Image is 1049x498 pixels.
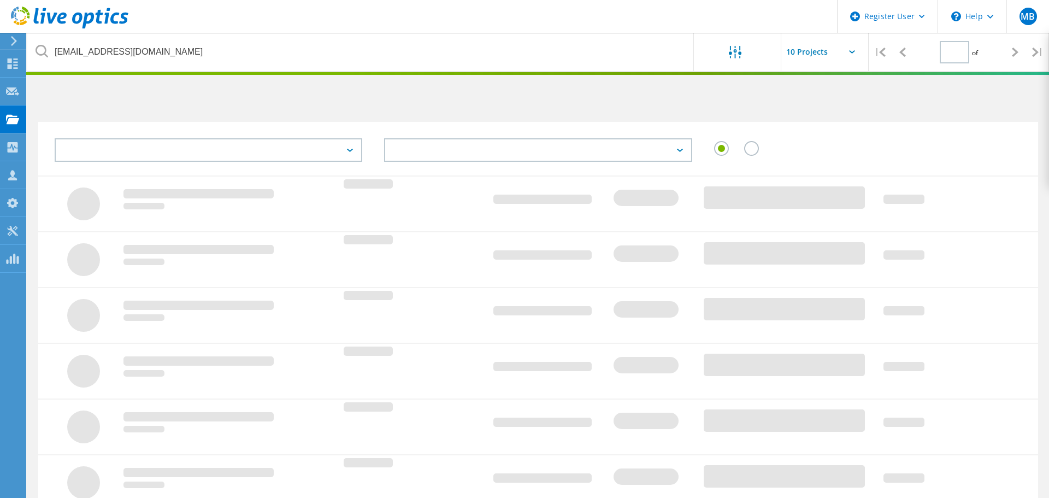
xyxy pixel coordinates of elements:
a: Live Optics Dashboard [11,23,128,31]
span: of [972,48,978,57]
input: undefined [27,33,694,71]
div: | [1027,33,1049,72]
div: | [869,33,891,72]
span: MB [1021,12,1035,21]
svg: \n [951,11,961,21]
